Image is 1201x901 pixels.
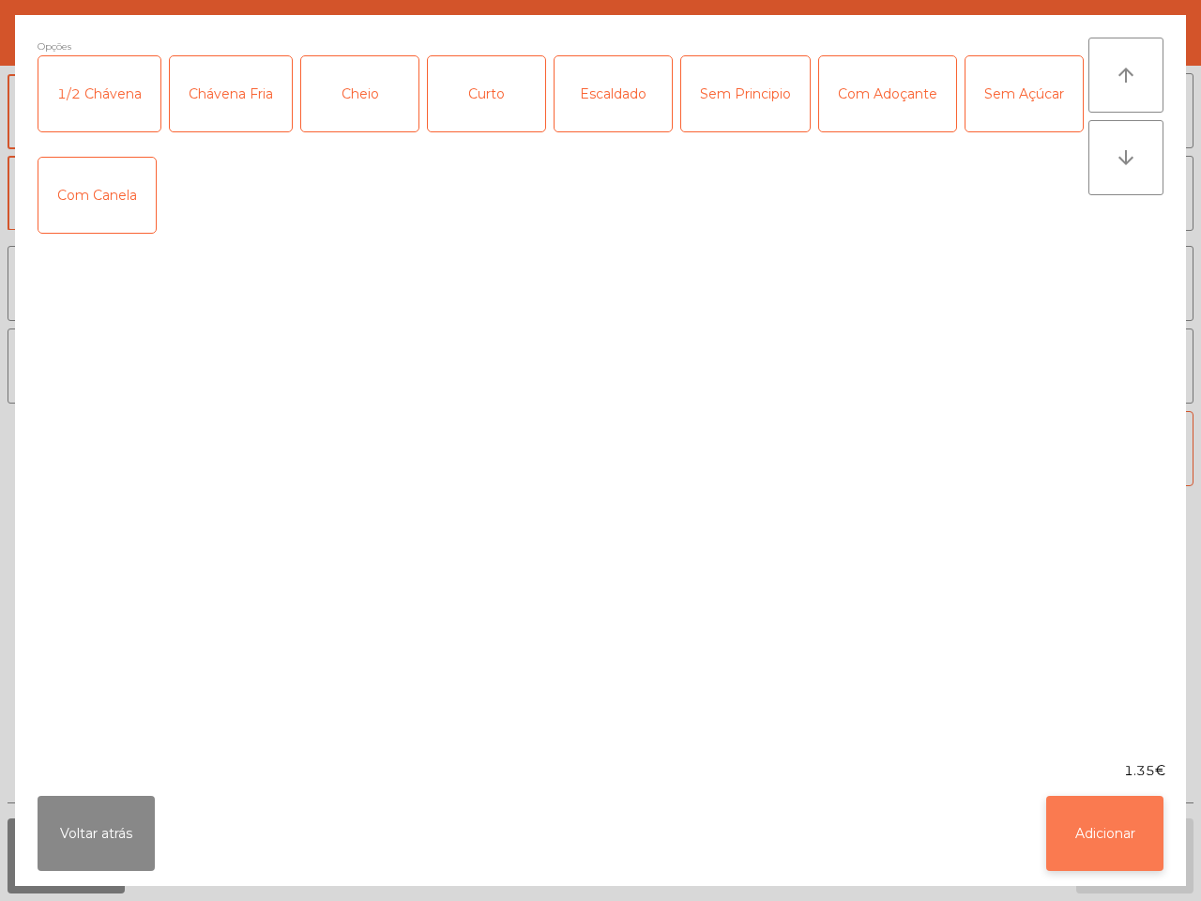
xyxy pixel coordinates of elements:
div: Sem Principio [681,56,810,131]
i: arrow_upward [1115,64,1137,86]
button: Voltar atrás [38,796,155,871]
button: arrow_downward [1088,120,1163,195]
div: Sem Açúcar [965,56,1083,131]
button: Adicionar [1046,796,1163,871]
div: Cheio [301,56,418,131]
div: Curto [428,56,545,131]
div: 1.35€ [15,761,1186,781]
div: Com Adoçante [819,56,956,131]
span: Opções [38,38,71,55]
div: Escaldado [555,56,672,131]
div: Com Canela [38,158,156,233]
div: 1/2 Chávena [38,56,160,131]
button: arrow_upward [1088,38,1163,113]
div: Chávena Fria [170,56,292,131]
i: arrow_downward [1115,146,1137,169]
